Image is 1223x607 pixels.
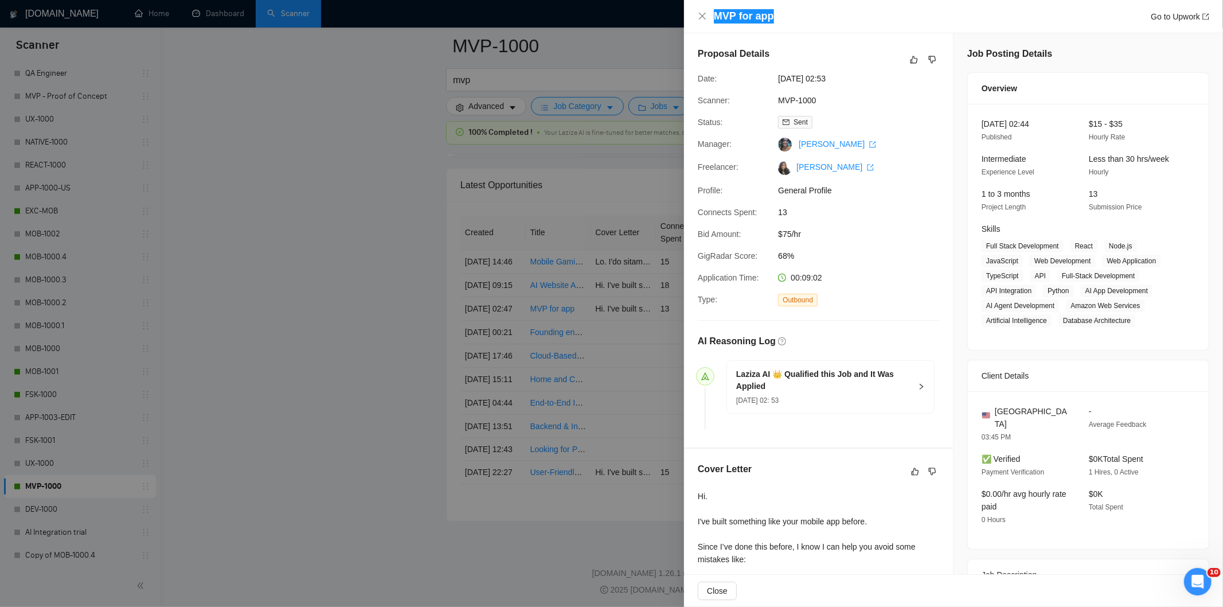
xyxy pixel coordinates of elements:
[698,47,769,61] h5: Proposal Details
[910,55,918,64] span: like
[982,270,1023,282] span: TypeScript
[778,94,950,107] span: MVP-1000
[928,55,936,64] span: dislike
[982,203,1026,211] span: Project Length
[1057,270,1139,282] span: Full-Stack Development
[1089,133,1125,141] span: Hourly Rate
[1070,240,1097,252] span: React
[982,411,990,419] img: 🇺🇸
[791,273,822,282] span: 00:09:02
[925,53,939,67] button: dislike
[783,119,790,126] span: mail
[698,139,732,149] span: Manager:
[1089,189,1098,199] span: 13
[982,224,1001,234] span: Skills
[967,47,1052,61] h5: Job Posting Details
[1030,270,1050,282] span: API
[1066,299,1144,312] span: Amazon Web Services
[799,139,876,149] a: [PERSON_NAME] export
[698,251,757,260] span: GigRadar Score:
[1089,503,1123,511] span: Total Spent
[1089,454,1143,464] span: $0K Total Spent
[736,368,911,392] h5: Laziza AI 👑 Qualified this Job and It Was Applied
[928,467,936,476] span: dislike
[1089,468,1139,476] span: 1 Hires, 0 Active
[698,11,707,21] button: Close
[714,9,774,24] h4: MVP for app
[778,206,950,219] span: 13
[707,585,728,597] span: Close
[982,82,1017,95] span: Overview
[982,454,1021,464] span: ✅ Verified
[698,582,737,600] button: Close
[1089,421,1147,429] span: Average Feedback
[867,164,874,171] span: export
[1104,240,1137,252] span: Node.js
[698,229,741,239] span: Bid Amount:
[698,11,707,21] span: close
[778,274,786,282] span: clock-circle
[982,314,1052,327] span: Artificial Intelligence
[982,516,1006,524] span: 0 Hours
[1184,568,1212,596] iframe: Intercom live chat
[1089,154,1169,164] span: Less than 30 hrs/week
[778,161,792,175] img: c1tVSLj7g2lWAUoP0SlF5Uc3sF-mX_5oUy1bpRwdjeJdaqr6fmgyBSaHQw-pkKnEHN
[982,299,1059,312] span: AI Agent Development
[982,133,1012,141] span: Published
[698,334,776,348] h5: AI Reasoning Log
[1043,285,1073,297] span: Python
[778,294,818,306] span: Outbound
[982,489,1066,511] span: $0.00/hr avg hourly rate paid
[698,186,723,195] span: Profile:
[1089,407,1092,416] span: -
[736,396,779,404] span: [DATE] 02: 53
[778,184,950,197] span: General Profile
[982,168,1034,176] span: Experience Level
[1030,255,1096,267] span: Web Development
[1089,203,1142,211] span: Submission Price
[698,74,717,83] span: Date:
[1151,12,1209,21] a: Go to Upworkexport
[1081,285,1152,297] span: AI App Development
[982,285,1036,297] span: API Integration
[911,467,919,476] span: like
[698,96,730,105] span: Scanner:
[778,228,950,240] span: $75/hr
[698,273,759,282] span: Application Time:
[982,433,1011,441] span: 03:45 PM
[982,189,1030,199] span: 1 to 3 months
[778,337,786,345] span: question-circle
[698,295,717,304] span: Type:
[778,250,950,262] span: 68%
[1089,168,1109,176] span: Hourly
[869,141,876,148] span: export
[982,559,1195,590] div: Job Description
[918,383,925,390] span: right
[982,154,1026,164] span: Intermediate
[1089,119,1123,129] span: $15 - $35
[908,465,922,478] button: like
[995,405,1070,430] span: [GEOGRAPHIC_DATA]
[794,118,808,126] span: Sent
[1058,314,1135,327] span: Database Architecture
[1089,489,1103,499] span: $0K
[907,53,921,67] button: like
[701,372,709,380] span: send
[1103,255,1161,267] span: Web Application
[796,162,874,172] a: [PERSON_NAME] export
[982,468,1044,476] span: Payment Verification
[1202,13,1209,20] span: export
[982,240,1064,252] span: Full Stack Development
[1208,568,1221,577] span: 10
[698,208,757,217] span: Connects Spent:
[778,72,950,85] span: [DATE] 02:53
[698,462,752,476] h5: Cover Letter
[925,465,939,478] button: dislike
[982,119,1029,129] span: [DATE] 02:44
[982,360,1195,391] div: Client Details
[982,255,1023,267] span: JavaScript
[698,118,723,127] span: Status:
[698,162,739,172] span: Freelancer:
